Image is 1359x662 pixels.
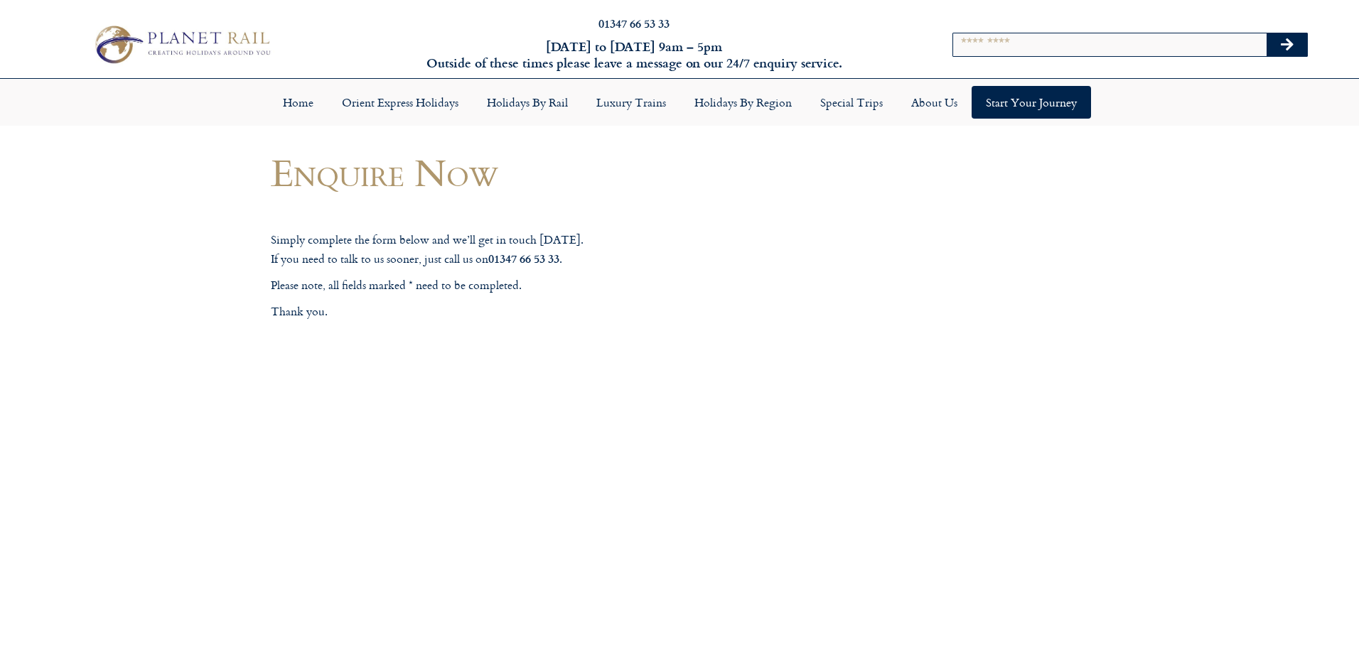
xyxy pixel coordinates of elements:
a: Holidays by Region [680,86,806,119]
a: Holidays by Rail [473,86,582,119]
a: 01347 66 53 33 [598,15,670,31]
nav: Menu [7,86,1352,119]
a: Orient Express Holidays [328,86,473,119]
h1: Enquire Now [271,151,804,193]
a: Special Trips [806,86,897,119]
strong: 01347 66 53 33 [488,250,559,266]
p: Please note, all fields marked * need to be completed. [271,276,804,295]
p: Simply complete the form below and we’ll get in touch [DATE]. If you need to talk to us sooner, j... [271,231,804,268]
a: Start your Journey [972,86,1091,119]
a: About Us [897,86,972,119]
img: Planet Rail Train Holidays Logo [87,21,274,67]
a: Home [269,86,328,119]
h6: [DATE] to [DATE] 9am – 5pm Outside of these times please leave a message on our 24/7 enquiry serv... [366,38,903,72]
button: Search [1267,33,1308,56]
a: Luxury Trains [582,86,680,119]
p: Thank you. [271,303,804,321]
